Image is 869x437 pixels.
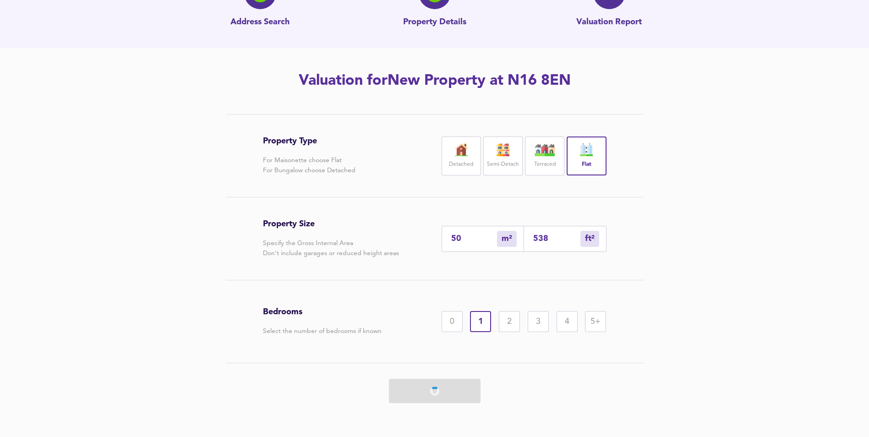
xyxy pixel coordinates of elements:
[442,311,463,332] div: 0
[403,16,466,28] p: Property Details
[487,159,519,170] label: Semi-Detach
[580,231,599,247] div: m²
[230,16,290,28] p: Address Search
[585,311,606,332] div: 5+
[449,159,473,170] label: Detached
[483,137,523,175] div: Semi-Detach
[175,71,694,91] h2: Valuation for New Property at N16 8EN
[263,238,399,258] p: Specify the Gross Internal Area Don't include garages or reduced height areas
[534,159,556,170] label: Terraced
[492,143,514,156] img: house-icon
[442,137,481,175] div: Detached
[470,311,491,332] div: 1
[576,16,642,28] p: Valuation Report
[525,137,564,175] div: Terraced
[451,234,497,243] input: Enter sqm
[450,143,473,156] img: house-icon
[263,136,355,146] h3: Property Type
[567,137,606,175] div: Flat
[582,159,591,170] label: Flat
[499,311,520,332] div: 2
[533,234,580,243] input: Sqft
[263,326,382,336] p: Select the number of bedrooms if known
[263,219,399,229] h3: Property Size
[263,307,382,317] h3: Bedrooms
[533,143,556,156] img: house-icon
[497,231,517,247] div: m²
[557,311,578,332] div: 4
[575,143,598,156] img: flat-icon
[263,155,355,175] p: For Maisonette choose Flat For Bungalow choose Detached
[528,311,549,332] div: 3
